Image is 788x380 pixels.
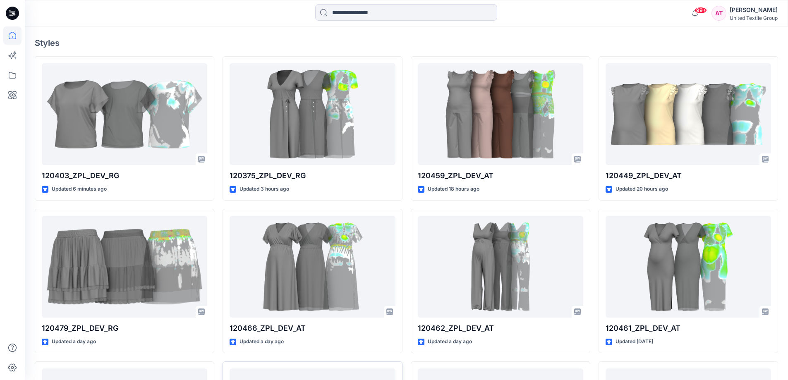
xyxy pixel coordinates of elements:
p: Updated a day ago [52,337,96,346]
p: Updated a day ago [428,337,472,346]
p: Updated 3 hours ago [240,185,289,194]
p: Updated 6 minutes ago [52,185,107,194]
p: Updated [DATE] [616,337,653,346]
p: 120375_ZPL_DEV_RG [230,170,395,182]
p: 120479_ZPL_DEV_RG [42,323,207,334]
a: 120449_ZPL_DEV_AT [606,63,771,165]
p: 120459_ZPL_DEV_AT [418,170,583,182]
a: 120462_ZPL_DEV_AT [418,216,583,318]
p: Updated 20 hours ago [616,185,668,194]
p: 120449_ZPL_DEV_AT [606,170,771,182]
a: 120479_ZPL_DEV_RG [42,216,207,318]
p: Updated 18 hours ago [428,185,479,194]
a: 120461_ZPL_DEV_AT [606,216,771,318]
a: 120459_ZPL_DEV_AT [418,63,583,165]
div: United Textile Group [730,15,778,21]
p: 120403_ZPL_DEV_RG [42,170,207,182]
p: 120466_ZPL_DEV_AT [230,323,395,334]
div: [PERSON_NAME] [730,5,778,15]
span: 99+ [695,7,707,14]
a: 120403_ZPL_DEV_RG [42,63,207,165]
p: 120461_ZPL_DEV_AT [606,323,771,334]
p: Updated a day ago [240,337,284,346]
p: 120462_ZPL_DEV_AT [418,323,583,334]
a: 120466_ZPL_DEV_AT [230,216,395,318]
a: 120375_ZPL_DEV_RG [230,63,395,165]
div: AT [711,6,726,21]
h4: Styles [35,38,778,48]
